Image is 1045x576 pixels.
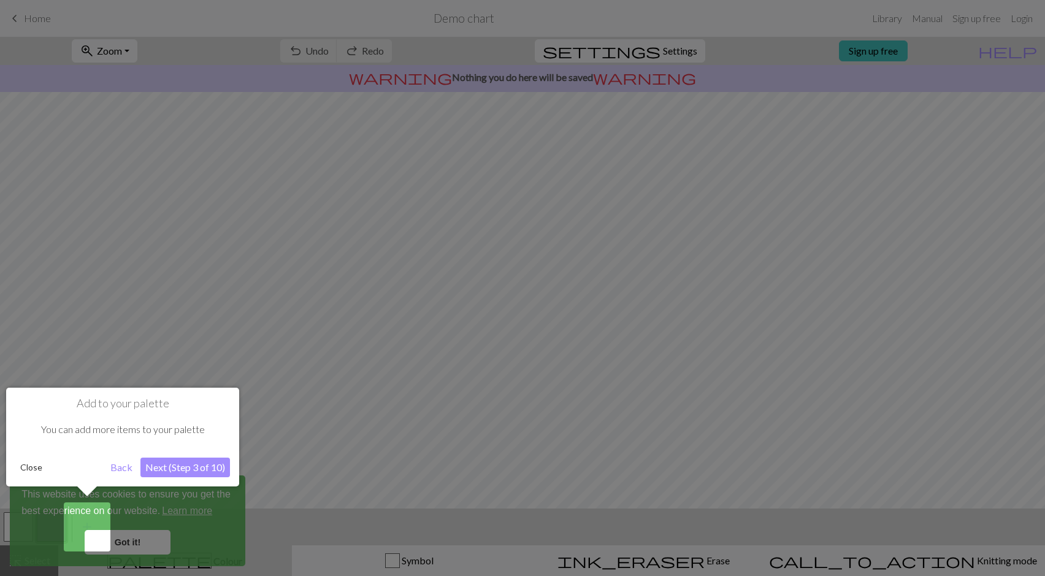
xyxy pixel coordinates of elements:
div: Add to your palette [6,388,239,486]
div: You can add more items to your palette [15,410,230,448]
button: Next (Step 3 of 10) [140,458,230,477]
button: Close [15,458,47,477]
h1: Add to your palette [15,397,230,410]
button: Back [105,458,137,477]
